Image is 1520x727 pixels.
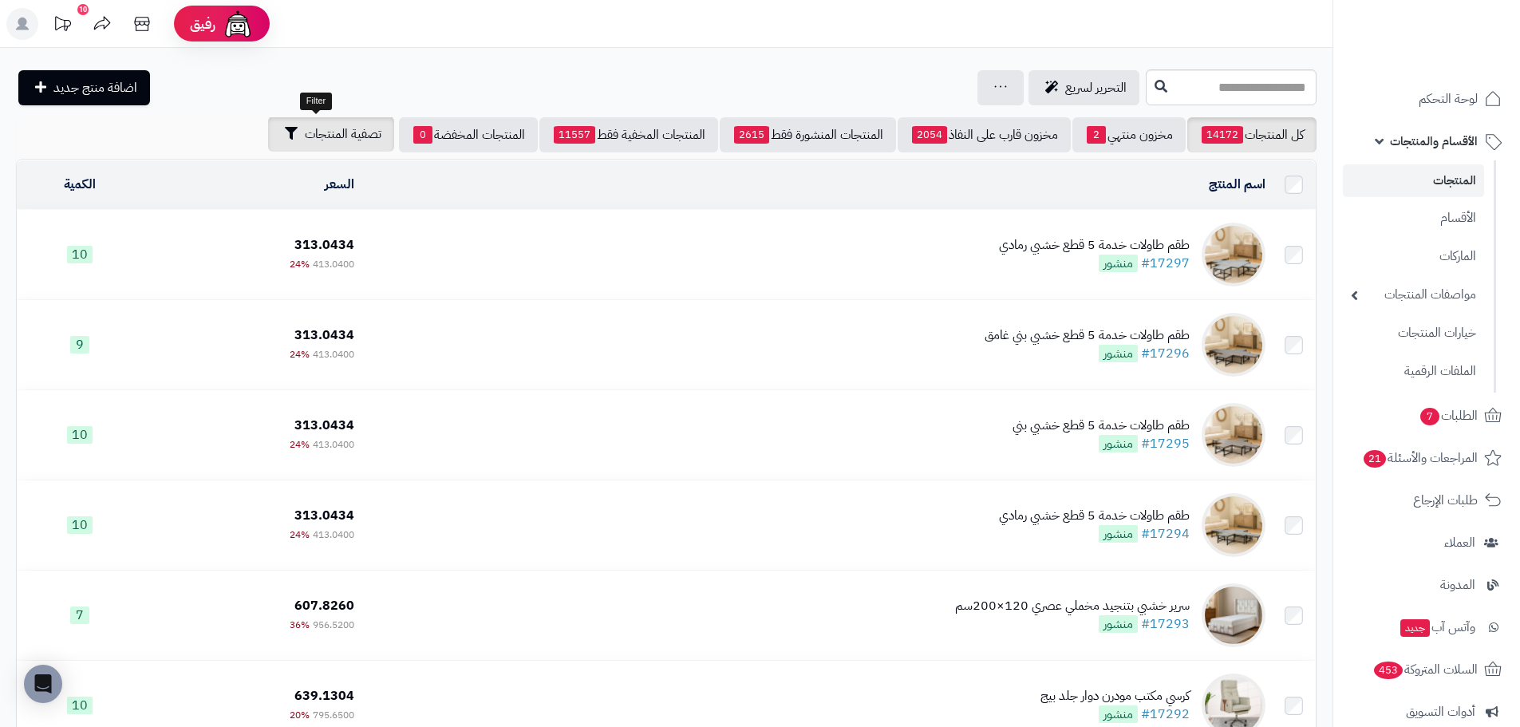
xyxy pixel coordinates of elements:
[290,347,310,362] span: 24%
[70,336,89,354] span: 9
[67,426,93,444] span: 10
[1343,354,1484,389] a: الملفات الرقمية
[305,124,381,144] span: تصفية المنتجات
[955,597,1190,615] div: سرير خشبي بتنجيد مخملي عصري 120×200سم
[999,236,1190,255] div: طقم طاولات خدمة 5 قطع خشبي رمادي
[1209,175,1265,194] a: اسم المنتج
[290,618,310,632] span: 36%
[313,618,354,632] span: 956.5200
[720,117,896,152] a: المنتجات المنشورة فقط2615
[1141,705,1190,724] a: #17292
[1141,344,1190,363] a: #17296
[1343,397,1510,435] a: الطلبات7
[912,126,947,144] span: 2054
[1419,88,1478,110] span: لوحة التحكم
[554,126,595,144] span: 11557
[1343,80,1510,118] a: لوحة التحكم
[294,235,354,255] span: 313.0434
[313,347,354,362] span: 413.0400
[1187,117,1317,152] a: كل المنتجات14172
[1202,313,1265,377] img: طقم طاولات خدمة 5 قطع خشبي بني غامق
[1362,447,1478,469] span: المراجعات والأسئلة
[1420,408,1439,425] span: 7
[222,8,254,40] img: ai-face.png
[413,126,432,144] span: 0
[1343,566,1510,604] a: المدونة
[1099,525,1138,543] span: منشور
[399,117,538,152] a: المنتجات المخفضة0
[1072,117,1186,152] a: مخزون منتهي2
[1028,70,1139,105] a: التحرير لسريع
[1372,658,1478,681] span: السلات المتروكة
[1343,278,1484,312] a: مواصفات المنتجات
[1343,439,1510,477] a: المراجعات والأسئلة21
[294,596,354,615] span: 607.8260
[1343,650,1510,689] a: السلات المتروكة453
[1202,223,1265,286] img: طقم طاولات خدمة 5 قطع خشبي رمادي
[1343,201,1484,235] a: الأقسام
[1343,164,1484,197] a: المنتجات
[1099,615,1138,633] span: منشور
[1099,255,1138,272] span: منشور
[1413,489,1478,512] span: طلبات الإرجاع
[18,70,150,105] a: اضافة منتج جديد
[190,14,215,34] span: رفيق
[1343,608,1510,646] a: وآتس آبجديد
[1444,531,1475,554] span: العملاء
[1343,239,1484,274] a: الماركات
[1399,616,1475,638] span: وآتس آب
[1406,701,1475,723] span: أدوات التسويق
[1141,524,1190,543] a: #17294
[1099,435,1138,452] span: منشور
[1141,614,1190,634] a: #17293
[300,93,332,110] div: Filter
[67,697,93,714] span: 10
[67,246,93,263] span: 10
[1141,434,1190,453] a: #17295
[1374,662,1403,679] span: 453
[999,507,1190,525] div: طقم طاولات خدمة 5 قطع خشبي رمادي
[313,257,354,271] span: 413.0400
[1013,417,1190,435] div: طقم طاولات خدمة 5 قطع خشبي بني
[1343,524,1510,562] a: العملاء
[1202,126,1243,144] span: 14172
[898,117,1071,152] a: مخزون قارب على النفاذ2054
[313,437,354,452] span: 413.0400
[325,175,354,194] a: السعر
[1411,12,1505,45] img: logo-2.png
[53,78,137,97] span: اضافة منتج جديد
[313,527,354,542] span: 413.0400
[1202,583,1265,647] img: سرير خشبي بتنجيد مخملي عصري 120×200سم
[1087,126,1106,144] span: 2
[1390,130,1478,152] span: الأقسام والمنتجات
[24,665,62,703] div: Open Intercom Messenger
[290,527,310,542] span: 24%
[1099,345,1138,362] span: منشور
[290,257,310,271] span: 24%
[290,437,310,452] span: 24%
[1202,493,1265,557] img: طقم طاولات خدمة 5 قطع خشبي رمادي
[294,506,354,525] span: 313.0434
[1419,405,1478,427] span: الطلبات
[42,8,82,44] a: تحديثات المنصة
[539,117,718,152] a: المنتجات المخفية فقط11557
[294,416,354,435] span: 313.0434
[67,516,93,534] span: 10
[294,326,354,345] span: 313.0434
[985,326,1190,345] div: طقم طاولات خدمة 5 قطع خشبي بني غامق
[734,126,769,144] span: 2615
[1202,403,1265,467] img: طقم طاولات خدمة 5 قطع خشبي بني
[313,708,354,722] span: 795.6500
[1343,481,1510,520] a: طلبات الإرجاع
[1141,254,1190,273] a: #17297
[70,606,89,624] span: 7
[1400,619,1430,637] span: جديد
[1040,687,1190,705] div: كرسي مكتب مودرن دوار جلد بيج
[294,686,354,705] span: 639.1304
[1099,705,1138,723] span: منشور
[1364,450,1386,468] span: 21
[1440,574,1475,596] span: المدونة
[1343,316,1484,350] a: خيارات المنتجات
[64,175,96,194] a: الكمية
[1065,78,1127,97] span: التحرير لسريع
